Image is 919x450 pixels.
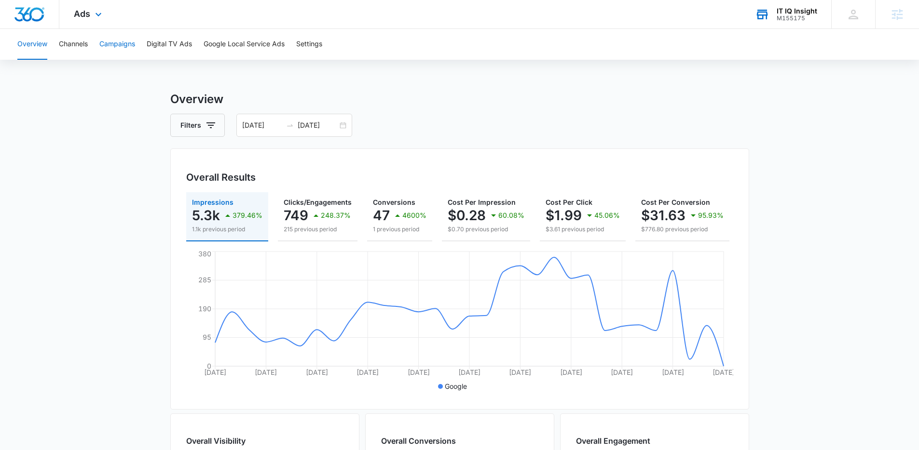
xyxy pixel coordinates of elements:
[546,208,582,223] p: $1.99
[207,362,211,370] tspan: 0
[286,121,294,129] span: to
[777,7,817,15] div: account name
[203,333,211,341] tspan: 95
[611,368,633,376] tspan: [DATE]
[170,114,225,137] button: Filters
[242,120,282,131] input: Start date
[17,29,47,60] button: Overview
[713,368,735,376] tspan: [DATE]
[284,208,308,223] p: 749
[59,29,88,60] button: Channels
[25,25,106,33] div: Domain: [DOMAIN_NAME]
[357,368,379,376] tspan: [DATE]
[192,208,220,223] p: 5.3k
[777,15,817,22] div: account id
[321,212,351,219] p: 248.37%
[284,225,352,234] p: 215 previous period
[296,29,322,60] button: Settings
[373,225,426,234] p: 1 previous period
[198,276,211,284] tspan: 285
[233,212,262,219] p: 379.46%
[198,250,211,258] tspan: 380
[594,212,620,219] p: 45.06%
[448,198,516,206] span: Cost Per Impression
[661,368,684,376] tspan: [DATE]
[198,304,211,313] tspan: 190
[186,170,256,185] h3: Overall Results
[445,381,467,391] p: Google
[96,56,104,64] img: tab_keywords_by_traffic_grey.svg
[99,29,135,60] button: Campaigns
[373,198,415,206] span: Conversions
[186,435,268,447] h2: Overall Visibility
[560,368,582,376] tspan: [DATE]
[641,225,724,234] p: $776.80 previous period
[458,368,480,376] tspan: [DATE]
[546,198,592,206] span: Cost Per Click
[641,198,710,206] span: Cost Per Conversion
[381,435,456,447] h2: Overall Conversions
[204,29,285,60] button: Google Local Service Ads
[448,225,524,234] p: $0.70 previous period
[192,198,233,206] span: Impressions
[498,212,524,219] p: 60.08%
[698,212,724,219] p: 95.93%
[37,57,86,63] div: Domain Overview
[15,25,23,33] img: website_grey.svg
[204,368,226,376] tspan: [DATE]
[284,198,352,206] span: Clicks/Engagements
[509,368,531,376] tspan: [DATE]
[448,208,486,223] p: $0.28
[576,435,650,447] h2: Overall Engagement
[15,15,23,23] img: logo_orange.svg
[641,208,686,223] p: $31.63
[546,225,620,234] p: $3.61 previous period
[147,29,192,60] button: Digital TV Ads
[74,9,90,19] span: Ads
[255,368,277,376] tspan: [DATE]
[298,120,338,131] input: End date
[286,121,294,129] span: swap-right
[407,368,429,376] tspan: [DATE]
[26,56,34,64] img: tab_domain_overview_orange.svg
[373,208,390,223] p: 47
[107,57,163,63] div: Keywords by Traffic
[27,15,47,23] div: v 4.0.25
[402,212,426,219] p: 4600%
[170,91,749,108] h3: Overview
[192,225,262,234] p: 1.1k previous period
[305,368,328,376] tspan: [DATE]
